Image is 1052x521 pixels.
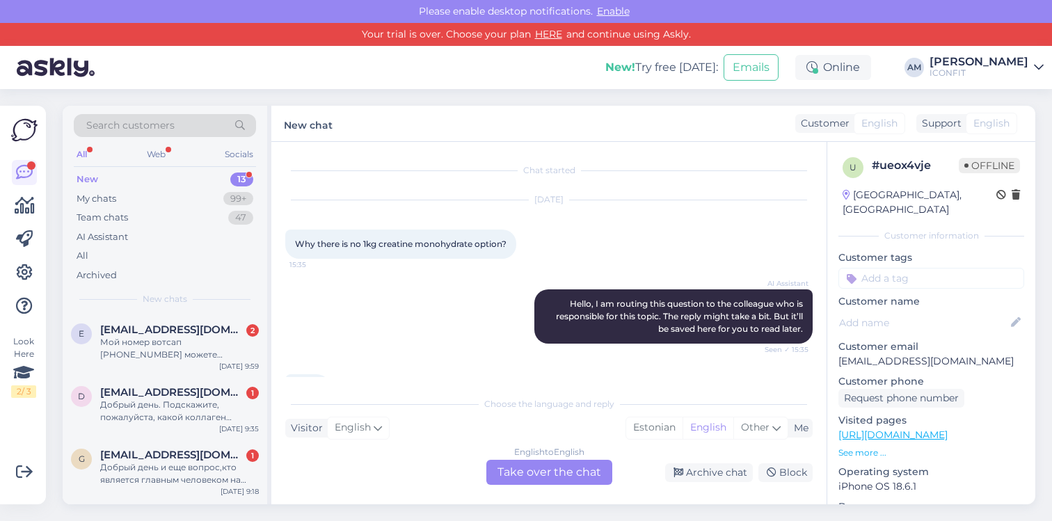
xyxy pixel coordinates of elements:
[838,465,1024,479] p: Operating system
[74,145,90,163] div: All
[788,421,808,435] div: Me
[872,157,959,174] div: # ueox4vje
[221,486,259,497] div: [DATE] 9:18
[838,428,948,441] a: [URL][DOMAIN_NAME]
[930,56,1028,67] div: [PERSON_NAME]
[838,339,1024,354] p: Customer email
[222,145,256,163] div: Socials
[228,211,253,225] div: 47
[665,463,753,482] div: Archive chat
[219,424,259,434] div: [DATE] 9:35
[838,294,1024,309] p: Customer name
[756,344,808,355] span: Seen ✓ 15:35
[514,446,584,458] div: English to English
[838,447,1024,459] p: See more ...
[838,479,1024,494] p: iPhone OS 18.6.1
[756,278,808,289] span: AI Assistant
[79,328,84,339] span: e
[930,56,1044,79] a: [PERSON_NAME]ICONFIT
[77,173,98,186] div: New
[11,385,36,398] div: 2 / 3
[230,173,253,186] div: 13
[838,250,1024,265] p: Customer tags
[295,239,507,249] span: Why there is no 1kg creatine monohydrate option?
[838,499,1024,514] p: Browser
[843,188,996,217] div: [GEOGRAPHIC_DATA], [GEOGRAPHIC_DATA]
[795,55,871,80] div: Online
[284,114,333,133] label: New chat
[100,386,245,399] span: dimirovaoksana@gmail.com
[78,391,85,401] span: d
[77,211,128,225] div: Team chats
[973,116,1010,131] span: English
[838,413,1024,428] p: Visited pages
[11,117,38,143] img: Askly Logo
[100,399,259,424] div: Добрый день. Подскажите, пожалуйста, какой коллаген морской, так как я не пью животного происхожд...
[916,116,962,131] div: Support
[335,420,371,435] span: English
[100,461,259,486] div: Добрый день и еще вопрос,кто является главным человеком на вашей фирме? Так как [PERSON_NAME] сов...
[77,230,128,244] div: AI Assistant
[531,28,566,40] a: HERE
[246,449,259,462] div: 1
[143,293,187,305] span: New chats
[285,421,323,435] div: Visitor
[86,118,175,133] span: Search customers
[285,398,813,410] div: Choose the language and reply
[838,268,1024,289] input: Add a tag
[486,460,612,485] div: Take over the chat
[605,59,718,76] div: Try free [DATE]:
[626,417,683,438] div: Estonian
[724,54,779,81] button: Emails
[556,298,805,334] span: Hello, I am routing this question to the colleague who is responsible for this topic. The reply m...
[285,164,813,177] div: Chat started
[861,116,898,131] span: English
[605,61,635,74] b: New!
[758,463,813,482] div: Block
[100,336,259,361] div: Мой номер вотсап [PHONE_NUMBER] можете написать
[144,145,168,163] div: Web
[77,192,116,206] div: My chats
[246,324,259,337] div: 2
[959,158,1020,173] span: Offline
[11,335,36,398] div: Look Here
[223,192,253,206] div: 99+
[839,315,1008,330] input: Add name
[838,389,964,408] div: Request phone number
[246,387,259,399] div: 1
[77,268,117,282] div: Archived
[593,5,634,17] span: Enable
[795,116,850,131] div: Customer
[77,249,88,263] div: All
[79,454,85,464] span: g
[100,449,245,461] span: gladun2016@ukr.net
[838,230,1024,242] div: Customer information
[838,354,1024,369] p: [EMAIL_ADDRESS][DOMAIN_NAME]
[850,162,856,173] span: u
[741,421,770,433] span: Other
[930,67,1028,79] div: ICONFIT
[100,323,245,336] span: elorah@bk.ru
[683,417,733,438] div: English
[904,58,924,77] div: AM
[219,361,259,371] div: [DATE] 9:59
[285,193,813,206] div: [DATE]
[838,374,1024,389] p: Customer phone
[289,259,342,270] span: 15:35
